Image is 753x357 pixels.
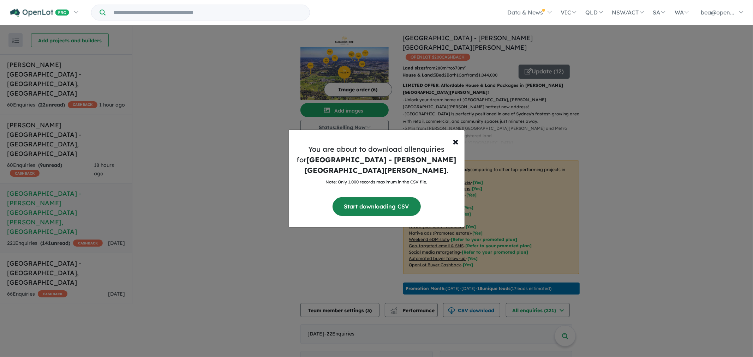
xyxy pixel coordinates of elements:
[453,134,459,148] span: ×
[107,5,308,20] input: Try estate name, suburb, builder or developer
[333,197,421,216] button: Start downloading CSV
[701,9,734,16] span: bea@open...
[305,155,456,175] strong: [GEOGRAPHIC_DATA] - [PERSON_NAME][GEOGRAPHIC_DATA][PERSON_NAME]
[294,178,459,186] p: Note: Only 1,000 records maximum in the CSV file.
[10,8,69,17] img: Openlot PRO Logo White
[294,144,459,176] h5: You are about to download all enquiries for .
